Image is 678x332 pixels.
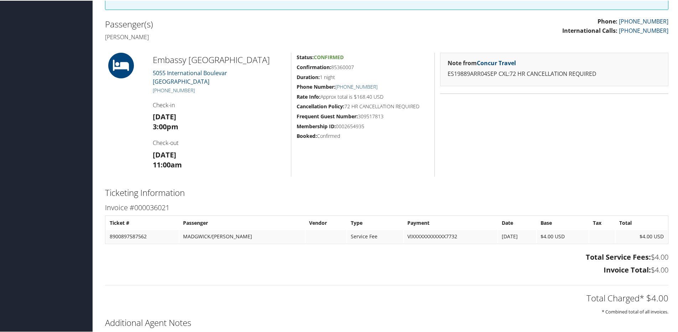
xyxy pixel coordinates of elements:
[616,216,667,229] th: Total
[297,112,429,119] h5: 309517813
[153,138,286,146] h4: Check-out
[598,17,617,25] strong: Phone:
[153,149,176,159] strong: [DATE]
[537,229,589,242] td: $4.00 USD
[106,229,179,242] td: 8900897587562
[297,63,331,70] strong: Confirmation:
[105,186,668,198] h2: Ticketing Information
[602,308,668,314] small: * Combined total of all invoices.
[105,264,668,274] h3: $4.00
[105,32,381,40] h4: [PERSON_NAME]
[153,159,182,169] strong: 11:00am
[347,229,403,242] td: Service Fee
[297,73,429,80] h5: 1 night
[314,53,344,60] span: Confirmed
[297,122,336,129] strong: Membership ID:
[404,216,497,229] th: Payment
[105,291,668,304] h2: Total Charged* $4.00
[297,132,317,139] strong: Booked:
[498,216,536,229] th: Date
[537,216,589,229] th: Base
[619,17,668,25] a: [PHONE_NUMBER]
[619,26,668,34] a: [PHONE_NUMBER]
[153,111,176,121] strong: [DATE]
[306,216,346,229] th: Vendor
[297,102,344,109] strong: Cancellation Policy:
[297,73,320,80] strong: Duration:
[297,112,358,119] strong: Frequent Guest Number:
[297,122,429,129] h5: 0002654935
[105,251,668,261] h3: $4.00
[153,100,286,108] h4: Check-in
[589,216,615,229] th: Tax
[477,58,516,66] a: Concur Travel
[297,102,429,109] h5: 72 HR CANCELLATION REQUIRED
[448,58,516,66] strong: Note from
[448,69,661,78] p: ES19889ARR04SEP CXL:72 HR CANCELLATION REQUIRED
[562,26,617,34] strong: International Calls:
[297,63,429,70] h5: 85360007
[297,53,314,60] strong: Status:
[153,86,195,93] a: [PHONE_NUMBER]
[105,202,668,212] h3: Invoice #000036021
[616,229,667,242] td: $4.00 USD
[498,229,536,242] td: [DATE]
[106,216,179,229] th: Ticket #
[297,83,335,89] strong: Phone Number:
[335,83,377,89] a: [PHONE_NUMBER]
[179,216,305,229] th: Passenger
[153,121,178,131] strong: 3:00pm
[297,132,429,139] h5: Confirmed
[297,93,429,100] h5: Approx total is $168.40 USD
[105,17,381,30] h2: Passenger(s)
[586,251,651,261] strong: Total Service Fees:
[404,229,497,242] td: VIXXXXXXXXXXXX7732
[297,93,320,99] strong: Rate Info:
[347,216,403,229] th: Type
[179,229,305,242] td: MADGWICK/[PERSON_NAME]
[604,264,651,274] strong: Invoice Total:
[153,53,286,65] h2: Embassy [GEOGRAPHIC_DATA]
[153,68,227,85] a: 5055 International Boulevar[GEOGRAPHIC_DATA]
[105,316,668,328] h2: Additional Agent Notes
